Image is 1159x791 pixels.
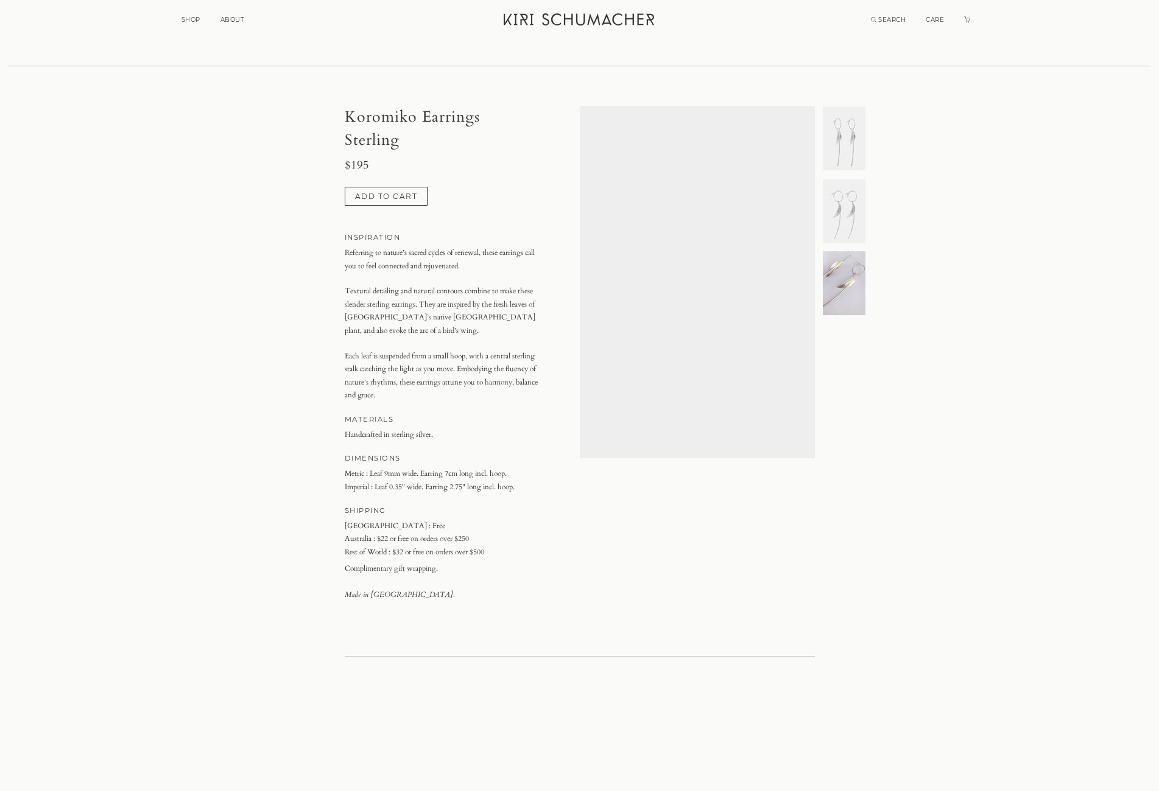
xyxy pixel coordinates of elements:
[345,413,542,426] h4: MATERIALS
[926,16,944,24] a: CARE
[345,285,542,337] p: Textural detailing and natural contours combine to make these slender sterling earrings. They are...
[871,16,906,24] a: Search
[220,16,245,24] a: ABOUT
[345,187,428,206] button: ADD TO CART
[823,106,865,170] img: undefined
[964,16,979,24] a: Cart
[823,251,865,315] img: undefined
[345,504,542,517] h4: SHIPPING
[345,246,542,273] p: Referring to nature’s sacred cycles of renewal, these earrings call you to feel connected and rej...
[345,467,542,493] p: Metric : Leaf 9mm wide. Earring 7cm long incl. hoop. Imperial : Leaf 0.35" wide. Earring 2.75" lo...
[181,16,200,24] a: SHOP
[345,231,542,244] h4: INSPIRATION
[345,590,454,599] em: Made in [GEOGRAPHIC_DATA].
[345,428,542,442] p: Handcrafted in sterling silver.
[496,6,664,37] a: Kiri Schumacher Home
[878,16,906,24] span: SEARCH
[345,452,542,465] h4: DIMENSIONS
[345,106,542,152] h1: Koromiko Earrings Sterling
[345,350,542,402] p: Each leaf is suspended from a small hoop, with a central sterling stalk catching the light as you...
[345,159,542,172] h3: $195
[823,179,865,243] img: undefined
[345,521,484,557] span: [GEOGRAPHIC_DATA] : Free Australia : $22 or free on orders over $250 Rest of World : $32 or free ...
[345,562,542,576] span: Complimentary gift wrapping.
